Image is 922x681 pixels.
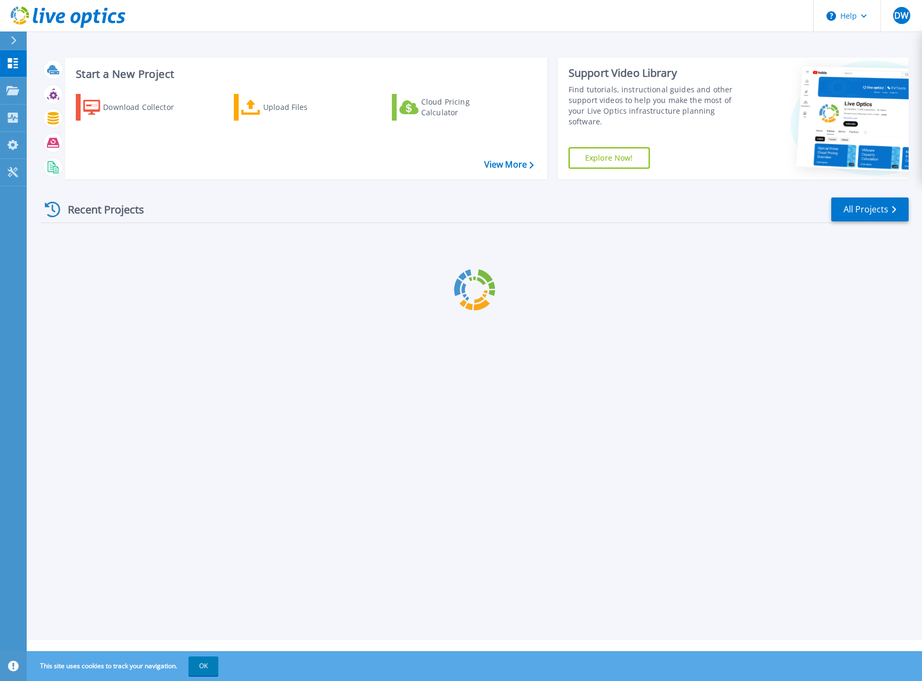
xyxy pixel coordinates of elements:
a: Upload Files [234,94,353,121]
span: DW [894,11,909,20]
div: Download Collector [103,97,188,118]
button: OK [188,656,218,676]
div: Upload Files [263,97,349,118]
a: Download Collector [76,94,195,121]
span: This site uses cookies to track your navigation. [29,656,218,676]
div: Find tutorials, instructional guides and other support videos to help you make the most of your L... [569,84,746,127]
div: Support Video Library [569,66,746,80]
a: All Projects [831,197,909,221]
h3: Start a New Project [76,68,533,80]
a: Explore Now! [569,147,650,169]
div: Recent Projects [41,196,159,223]
a: Cloud Pricing Calculator [392,94,511,121]
div: Cloud Pricing Calculator [421,97,507,118]
a: View More [484,160,534,170]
